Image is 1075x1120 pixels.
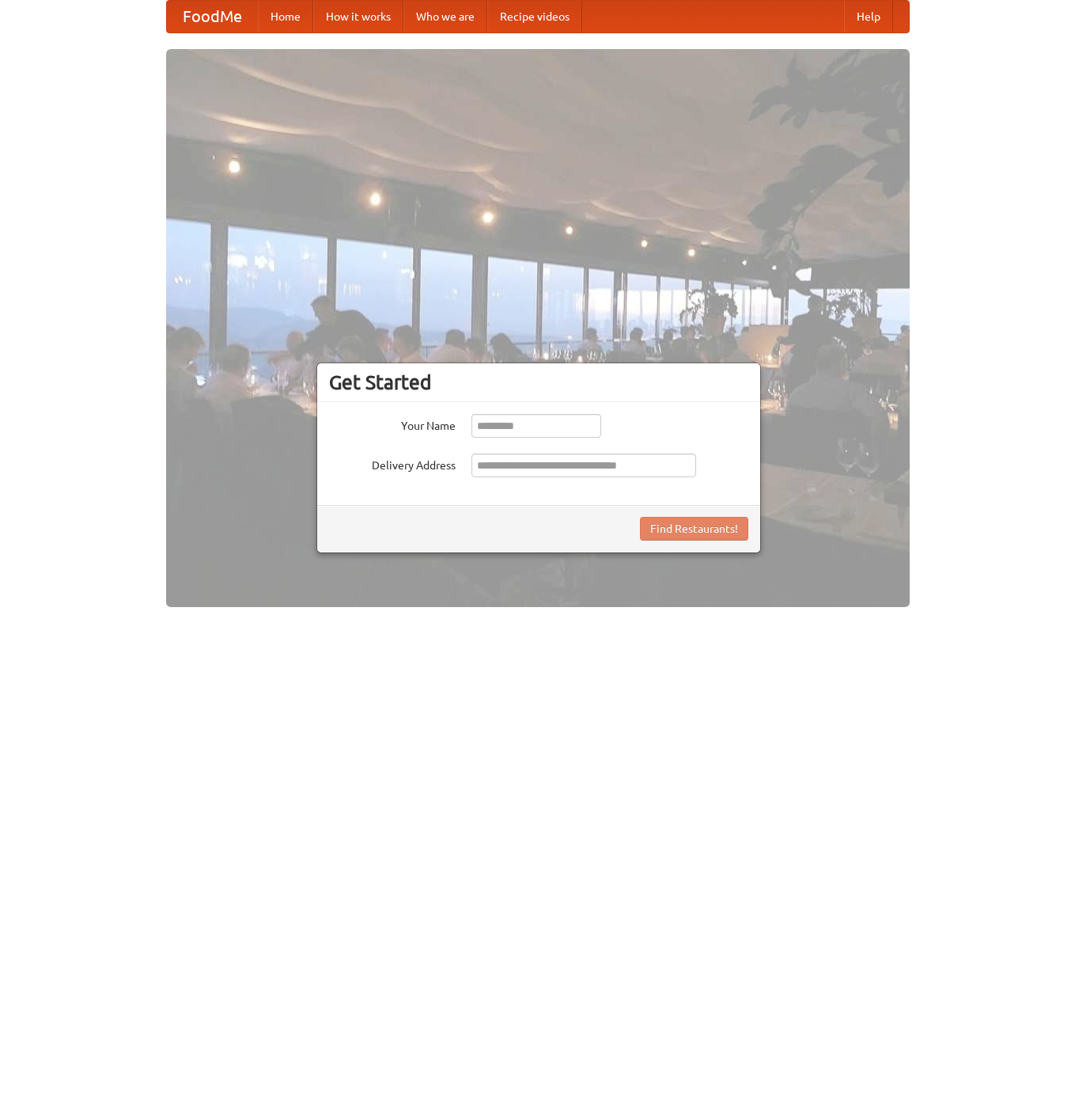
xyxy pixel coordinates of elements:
[844,1,893,32] a: Help
[258,1,313,32] a: Home
[329,454,456,473] label: Delivery Address
[487,1,582,32] a: Recipe videos
[403,1,487,32] a: Who we are
[167,1,258,32] a: FoodMe
[640,517,748,541] button: Find Restaurants!
[313,1,403,32] a: How it works
[329,414,456,434] label: Your Name
[329,370,748,394] h3: Get Started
